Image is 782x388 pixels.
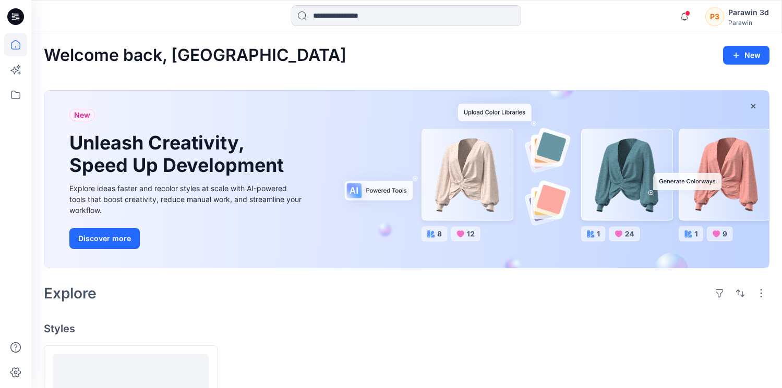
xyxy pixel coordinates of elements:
button: New [723,46,769,65]
div: Parawin 3d [728,6,769,19]
div: Explore ideas faster and recolor styles at scale with AI-powered tools that boost creativity, red... [69,183,304,216]
h2: Welcome back, [GEOGRAPHIC_DATA] [44,46,346,65]
span: New [74,109,90,121]
div: Parawin [728,19,769,27]
a: Discover more [69,228,304,249]
div: P3 [705,7,724,26]
button: Discover more [69,228,140,249]
h4: Styles [44,322,769,335]
h1: Unleash Creativity, Speed Up Development [69,132,288,177]
h2: Explore [44,285,97,302]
